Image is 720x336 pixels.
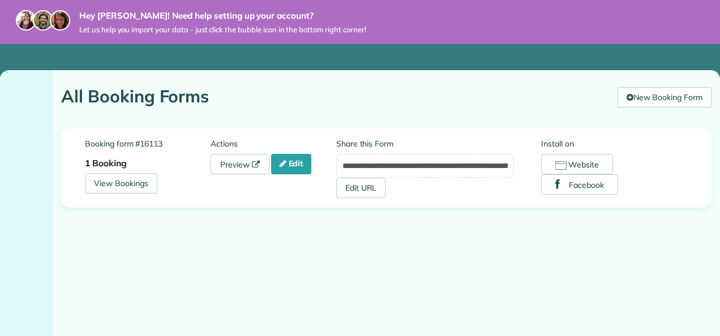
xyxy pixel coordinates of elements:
label: Install on [541,138,688,149]
button: Website [541,154,613,174]
label: Share this Form [336,138,514,149]
label: Actions [211,138,336,149]
img: maria-72a9807cf96188c08ef61303f053569d2e2a8a1cde33d635c8a3ac13582a053d.jpg [16,10,36,31]
strong: Hey [PERSON_NAME]! Need help setting up your account? [79,10,366,21]
span: Let us help you import your data - just click the bubble icon in the bottom right corner! [79,25,366,35]
h1: All Booking Forms [61,87,609,106]
img: michelle-19f622bdf1676172e81f8f8fba1fb50e276960ebfe0243fe18214015130c80e4.jpg [50,10,70,31]
a: New Booking Form [618,87,712,107]
a: View Bookings [85,173,157,193]
strong: 1 Booking [85,157,127,169]
img: jorge-587dff0eeaa6aab1f244e6dc62b8924c3b6ad411094392a53c71c6c4a576187d.jpg [33,10,53,31]
a: Edit [271,154,312,174]
button: Facebook [541,174,618,195]
label: Booking form #16113 [85,138,211,149]
a: Preview [211,154,269,174]
a: Edit URL [336,178,386,198]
